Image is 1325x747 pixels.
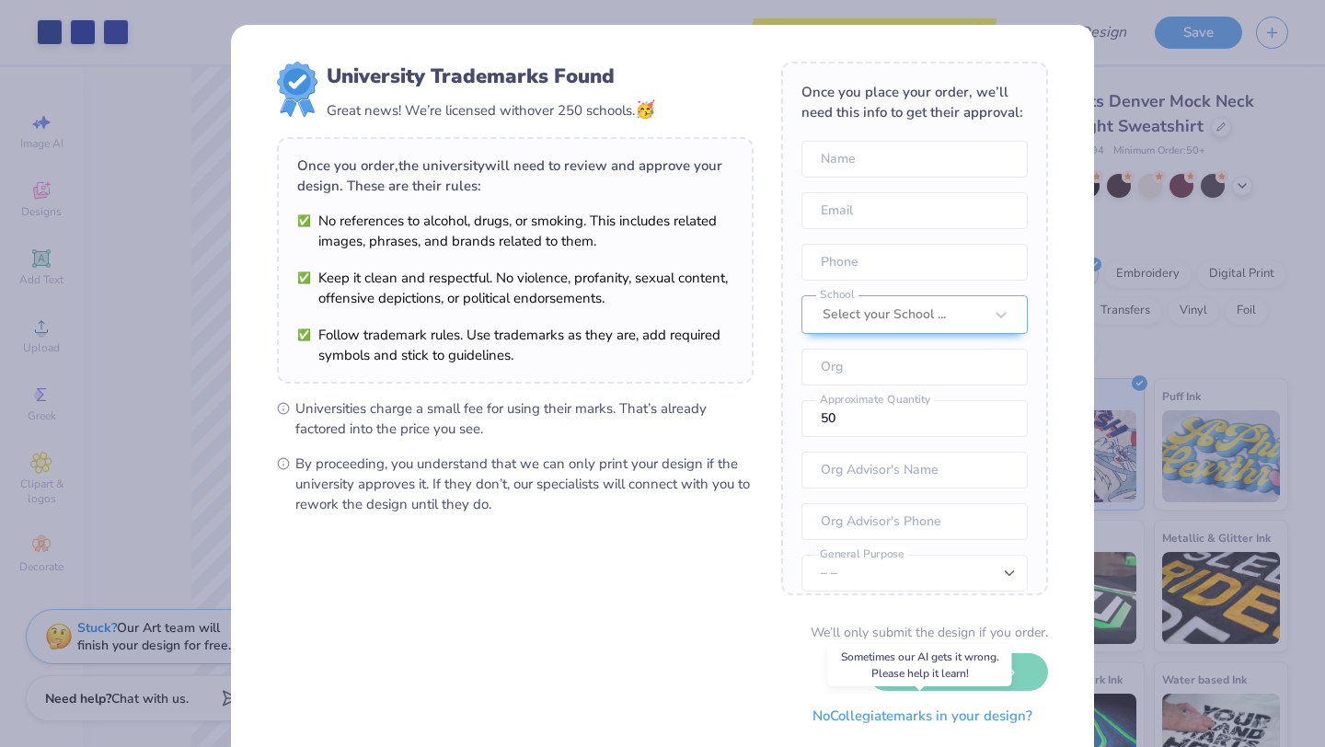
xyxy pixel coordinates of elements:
[635,98,655,121] span: 🥳
[801,349,1028,385] input: Org
[797,697,1048,735] button: NoCollegiatemarks in your design?
[801,400,1028,437] input: Approximate Quantity
[801,141,1028,178] input: Name
[801,452,1028,488] input: Org Advisor's Name
[277,62,317,117] img: license-marks-badge.png
[801,192,1028,229] input: Email
[297,155,733,196] div: Once you order, the university will need to review and approve your design. These are their rules:
[297,211,733,251] li: No references to alcohol, drugs, or smoking. This includes related images, phrases, and brands re...
[801,82,1028,122] div: Once you place your order, we’ll need this info to get their approval:
[297,268,733,308] li: Keep it clean and respectful. No violence, profanity, sexual content, offensive depictions, or po...
[811,623,1048,642] div: We’ll only submit the design if you order.
[295,398,754,439] span: Universities charge a small fee for using their marks. That’s already factored into the price you...
[327,62,655,91] div: University Trademarks Found
[327,98,655,122] div: Great news! We’re licensed with over 250 schools.
[801,244,1028,281] input: Phone
[295,454,754,514] span: By proceeding, you understand that we can only print your design if the university approves it. I...
[297,325,733,365] li: Follow trademark rules. Use trademarks as they are, add required symbols and stick to guidelines.
[801,503,1028,540] input: Org Advisor's Phone
[828,644,1012,686] div: Sometimes our AI gets it wrong. Please help it learn!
